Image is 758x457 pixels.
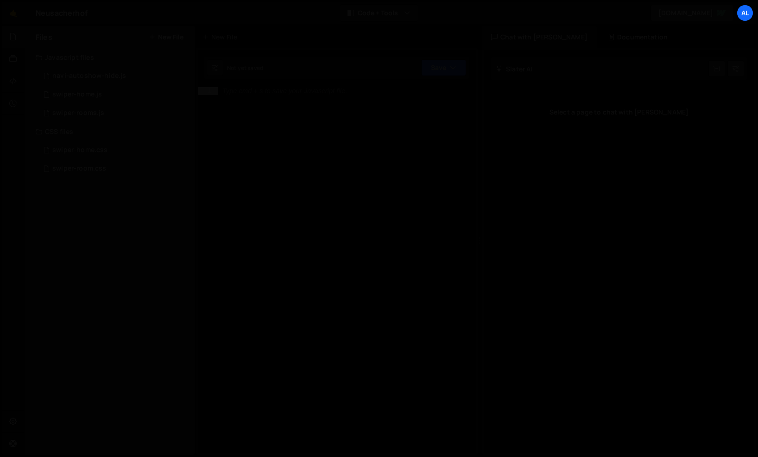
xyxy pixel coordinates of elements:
[496,64,533,73] h2: Slater AI
[52,146,107,154] div: swiper-home.css
[202,32,241,42] div: New File
[491,94,747,131] div: Select a page to chat with [PERSON_NAME]
[340,5,418,21] button: Code + Tools
[52,165,106,173] div: swiper-room.css
[599,26,677,48] div: Documentation
[36,141,195,159] div: 14643/37936.css
[52,109,104,117] div: swiper-rooms.js
[198,87,218,95] div: 1
[25,122,195,141] div: CSS files
[227,64,263,72] div: Not yet saved
[482,26,597,48] div: Chat with [PERSON_NAME]
[2,2,25,24] a: 🤙
[52,72,126,80] div: navi-autoshow-hide.js
[36,32,52,42] h2: Files
[36,85,195,104] div: 14643/37921.js
[36,7,88,19] div: Neusacherhof
[36,159,195,178] div: 14643/37935.css
[421,59,466,76] button: Save
[222,88,347,95] div: Type cmd + s to save your Javascript file.
[52,90,102,99] div: swiper-home.js
[36,67,195,85] div: 14643/37924.js
[737,5,753,21] a: AL
[25,48,195,67] div: Javascript files
[36,104,195,122] div: 14643/37934.js
[149,33,183,41] button: New File
[651,5,734,21] a: [DOMAIN_NAME]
